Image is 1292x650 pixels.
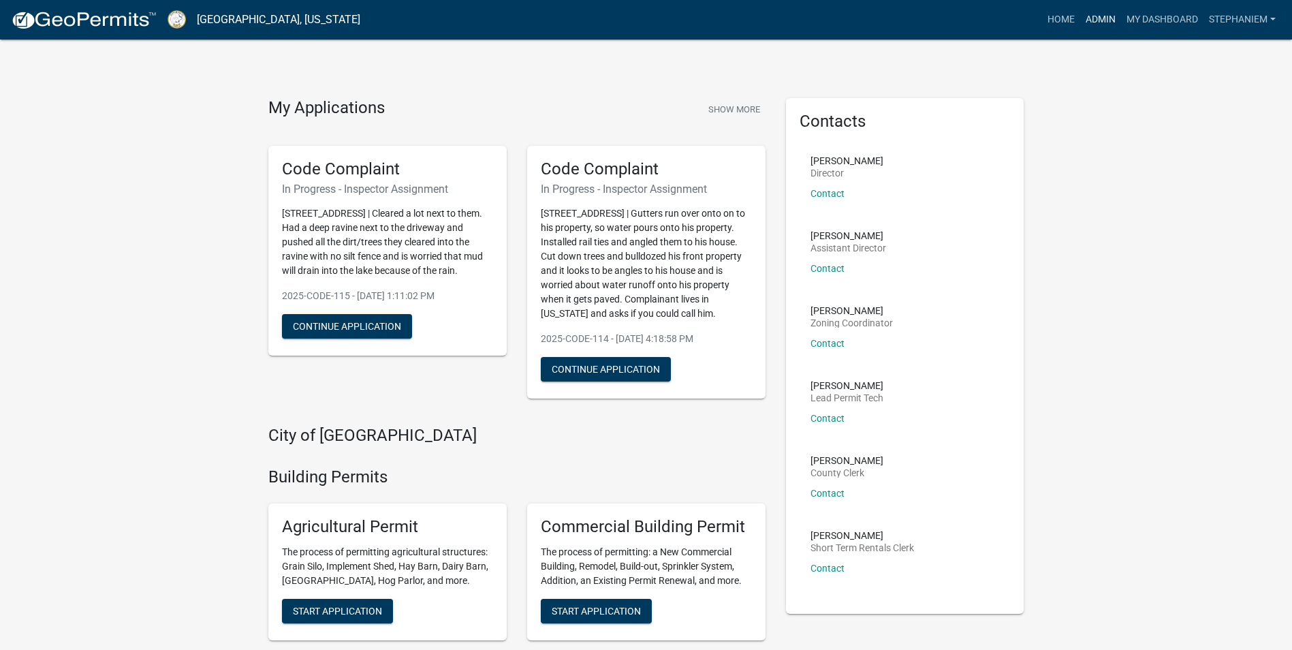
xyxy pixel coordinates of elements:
[541,159,752,179] h5: Code Complaint
[282,314,412,339] button: Continue Application
[810,263,845,274] a: Contact
[168,10,186,29] img: Putnam County, Georgia
[810,338,845,349] a: Contact
[552,605,641,616] span: Start Application
[541,357,671,382] button: Continue Application
[810,543,914,553] p: Short Term Rentals Clerk
[282,289,493,303] p: 2025-CODE-115 - [DATE] 1:11:02 PM
[800,112,1011,131] h5: Contacts
[541,183,752,196] h6: In Progress - Inspector Assignment
[810,488,845,499] a: Contact
[810,456,883,465] p: [PERSON_NAME]
[541,545,752,588] p: The process of permitting: a New Commercial Building, Remodel, Build-out, Sprinkler System, Addit...
[810,188,845,199] a: Contact
[810,318,893,328] p: Zoning Coordinator
[1042,7,1080,33] a: Home
[268,467,766,487] h4: Building Permits
[810,381,883,390] p: [PERSON_NAME]
[197,8,360,31] a: [GEOGRAPHIC_DATA], [US_STATE]
[282,159,493,179] h5: Code Complaint
[810,156,883,166] p: [PERSON_NAME]
[810,243,886,253] p: Assistant Director
[810,306,893,315] p: [PERSON_NAME]
[268,426,766,446] h4: City of [GEOGRAPHIC_DATA]
[1203,7,1281,33] a: StephanieM
[282,517,493,537] h5: Agricultural Permit
[541,206,752,321] p: [STREET_ADDRESS] | Gutters run over onto on to his property, so water pours onto his property. In...
[282,183,493,196] h6: In Progress - Inspector Assignment
[810,231,886,241] p: [PERSON_NAME]
[810,531,914,540] p: [PERSON_NAME]
[541,599,652,623] button: Start Application
[810,413,845,424] a: Contact
[268,98,385,119] h4: My Applications
[282,599,393,623] button: Start Application
[810,563,845,574] a: Contact
[282,206,493,278] p: [STREET_ADDRESS] | Cleared a lot next to them. Had a deep ravine next to the driveway and pushed ...
[1080,7,1121,33] a: Admin
[541,332,752,346] p: 2025-CODE-114 - [DATE] 4:18:58 PM
[810,168,883,178] p: Director
[1121,7,1203,33] a: My Dashboard
[703,98,766,121] button: Show More
[810,393,883,403] p: Lead Permit Tech
[293,605,382,616] span: Start Application
[282,545,493,588] p: The process of permitting agricultural structures: Grain Silo, Implement Shed, Hay Barn, Dairy Ba...
[810,468,883,478] p: County Clerk
[541,517,752,537] h5: Commercial Building Permit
